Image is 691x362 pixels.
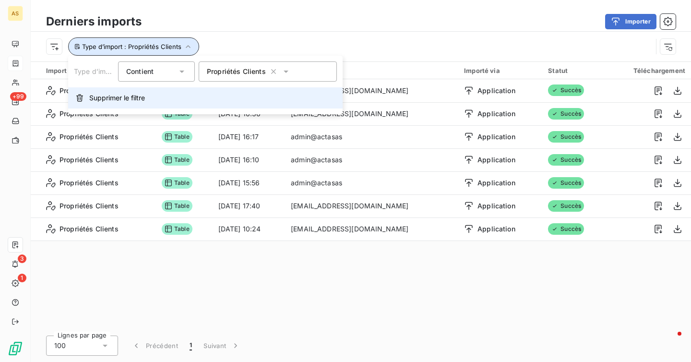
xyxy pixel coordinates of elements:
td: admin@actasas [285,148,458,171]
td: [DATE] 15:56 [213,171,285,194]
span: Table [162,223,192,235]
div: AS [8,6,23,21]
td: [EMAIL_ADDRESS][DOMAIN_NAME] [285,102,458,125]
span: Type d’import : Propriétés Clients [82,43,181,50]
td: [DATE] 17:40 [213,194,285,217]
span: Table [162,177,192,189]
span: Propriétés Clients [60,86,119,96]
span: Application [477,224,515,234]
span: Application [477,155,515,165]
button: 1 [184,336,198,356]
iframe: Intercom live chat [658,329,681,352]
span: Succès [548,177,584,189]
td: [EMAIL_ADDRESS][DOMAIN_NAME] [285,79,458,102]
td: [EMAIL_ADDRESS][DOMAIN_NAME] [285,217,458,241]
td: [EMAIL_ADDRESS][DOMAIN_NAME] [285,194,458,217]
span: Application [477,201,515,211]
button: Type d’import : Propriétés Clients [68,37,199,56]
div: Import [46,66,150,75]
span: Propriétés Clients [207,67,266,76]
h3: Derniers imports [46,13,142,30]
span: Type d’import [74,67,119,75]
span: Application [477,132,515,142]
div: Importé par [291,67,453,74]
span: Propriétés Clients [60,224,119,234]
span: Table [162,154,192,166]
td: [DATE] 10:24 [213,217,285,241]
span: Table [162,200,192,212]
span: Application [477,109,515,119]
span: +99 [10,92,26,101]
td: admin@actasas [285,171,458,194]
span: Application [477,178,515,188]
span: Propriétés Clients [60,155,119,165]
td: [DATE] 16:10 [213,148,285,171]
span: Application [477,86,515,96]
span: Contient [126,67,154,75]
span: Succès [548,223,584,235]
span: Propriétés Clients [60,109,119,119]
span: 100 [54,341,66,350]
span: Succès [548,131,584,143]
td: admin@actasas [285,125,458,148]
td: [DATE] 16:17 [213,125,285,148]
img: Logo LeanPay [8,341,23,356]
div: Importé via [464,67,536,74]
button: Précédent [126,336,184,356]
span: Propriétés Clients [60,201,119,211]
button: Importer [605,14,656,29]
span: 3 [18,254,26,263]
button: Supprimer le filtre [68,87,343,109]
span: Table [162,131,192,143]
span: Succès [548,108,584,120]
span: Succès [548,84,584,96]
span: Succès [548,200,584,212]
span: Propriétés Clients [60,178,119,188]
span: 1 [18,274,26,282]
button: Suivant [198,336,246,356]
span: Supprimer le filtre [89,93,145,103]
div: Statut [548,67,600,74]
div: Téléchargement [612,67,685,74]
span: Succès [548,154,584,166]
span: Propriétés Clients [60,132,119,142]
span: 1 [190,341,192,350]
